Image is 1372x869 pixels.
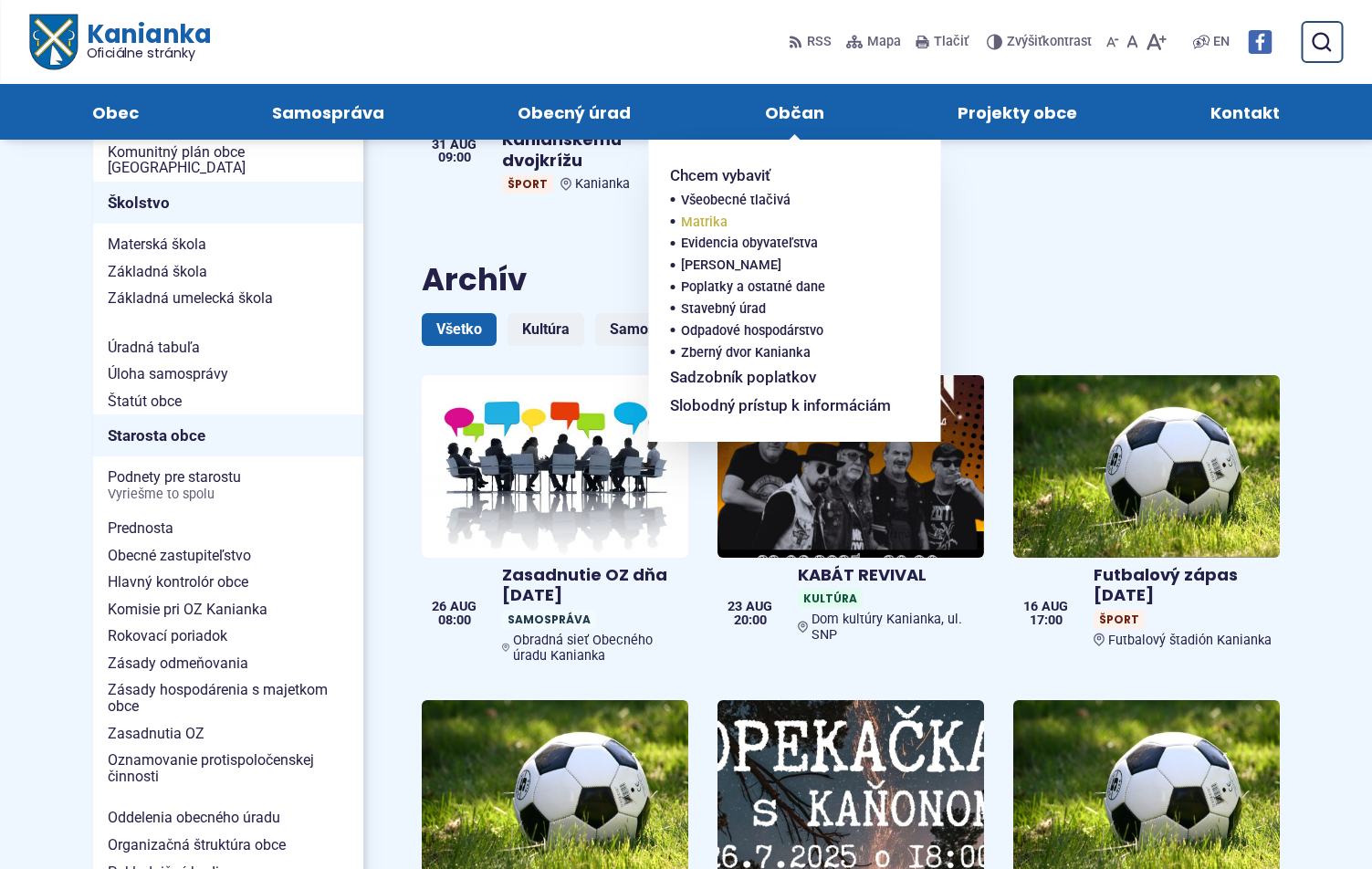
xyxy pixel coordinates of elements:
a: Štatút obce [93,388,363,415]
span: Rokovací poriadok [108,623,349,650]
span: 23 [728,601,742,613]
img: Prejsť na domovskú stránku [29,15,77,70]
a: Projekty obce [909,84,1126,140]
span: Všeobecné tlačivá [681,190,791,212]
a: Zásady hospodárenia s majetkom obce [93,676,363,719]
a: Slobodný prístup k informáciám [670,392,896,420]
span: 16 [1023,601,1038,613]
span: Tlačiť [934,35,969,50]
button: Zmenšiť veľkosť písma [1103,23,1123,61]
a: Rokovací poriadok [93,623,363,650]
a: Občan [717,84,873,140]
span: Úloha samosprávy [108,361,349,388]
span: Projekty obce [958,84,1077,140]
img: Prejsť na Facebook stránku [1248,30,1272,54]
a: Zásady odmeňovania [93,650,363,677]
h4: KABÁT REVIVAL [798,565,977,586]
a: RSS [789,23,835,61]
span: Chcem vybaviť [670,162,770,190]
a: Poplatky a ostatné dane [681,277,896,298]
a: Oddelenia obecného úradu [93,804,363,832]
span: aug [450,139,477,152]
span: Komunitný plán obce [GEOGRAPHIC_DATA] [108,139,349,182]
span: Starosta obce [108,422,349,450]
span: Prednosta [108,515,349,542]
a: Evidencia obyvateľstva [681,233,896,255]
span: Občan [765,84,824,140]
button: Nastaviť pôvodnú veľkosť písma [1123,23,1142,61]
span: Evidencia obyvateľstva [681,233,818,255]
a: Organizačná štruktúra obce [93,832,363,859]
a: Základná škola [93,258,363,286]
span: Mapa [867,31,901,53]
a: Sadzobník poplatkov [670,363,896,392]
span: 20:00 [728,614,772,627]
h2: Archív [422,263,1280,297]
a: Mapa [843,23,905,61]
span: Základná umelecká škola [108,285,349,312]
span: Školstvo [108,189,349,217]
span: 31 [432,139,446,152]
span: Dom kultúry Kanianka, ul. SNP [812,612,977,643]
span: Šport [1094,610,1145,629]
a: Všeobecné tlačivá [681,190,896,212]
a: Matrika [681,212,896,234]
span: Šport [502,174,553,194]
a: Zasadnutia OZ [93,720,363,748]
span: Odpadové hospodárstvo [681,320,823,342]
span: Kanianka [77,22,210,60]
a: Kontakt [1162,84,1328,140]
span: Slobodný prístup k informáciám [670,392,891,420]
a: Logo Kanianka, prejsť na domovskú stránku. [29,15,211,70]
span: Obecný úrad [518,84,631,140]
span: 17:00 [1023,614,1068,627]
a: Podnety pre starostuVyriešme to spolu [93,464,363,507]
a: EN [1210,31,1233,53]
a: Zasadnutie OZ dňa [DATE] SamosprávaObradná sieť Obecného úradu Kanianka 26 aug 08:00 [422,375,688,671]
a: KABÁT REVIVAL KultúraDom kultúry Kanianka, ul. SNP 23 aug 20:00 [717,375,984,651]
a: Školstvo [93,182,363,224]
span: 09:00 [432,152,477,164]
a: Základná umelecká škola [93,285,363,312]
span: aug [450,601,477,613]
span: [PERSON_NAME] [681,255,781,277]
a: Obec [44,84,187,140]
h4: Zasadnutie OZ dňa [DATE] [502,565,681,606]
a: Zberný dvor Kanianka [681,342,896,364]
span: 26 [432,601,446,613]
span: Poplatky a ostatné dane [681,277,825,298]
a: Komisie pri OZ Kanianka [93,596,363,623]
a: Samospráva [595,313,707,346]
span: Zasadnutia OZ [108,720,349,748]
span: aug [746,601,772,613]
a: Futbalový zápas [DATE] ŠportFutbalový štadión Kanianka 16 aug 17:00 [1013,375,1280,655]
h4: Futbalový zápas [DATE] [1094,565,1273,606]
a: [PERSON_NAME] [681,255,896,277]
a: Úradná tabuľa [93,334,363,361]
a: Starosta obce [93,414,363,456]
span: Oficiálne stránky [86,47,211,59]
span: 08:00 [432,614,477,627]
a: Komunitný plán obce [GEOGRAPHIC_DATA] [93,139,363,182]
span: Futbalový štadión Kanianka [1108,633,1272,648]
span: Úradná tabuľa [108,334,349,361]
span: Komisie pri OZ Kanianka [108,596,349,623]
a: Úloha samosprávy [93,361,363,388]
span: Štatút obce [108,388,349,415]
span: Hlavný kontrolór obce [108,569,349,596]
button: Zvýšiťkontrast [987,23,1095,61]
span: Samospráva [272,84,384,140]
button: Tlačiť [912,23,972,61]
span: Stavebný úrad [681,298,766,320]
span: Organizačná štruktúra obce [108,832,349,859]
span: Obec [92,84,139,140]
span: Základná škola [108,258,349,286]
span: Zásady hospodárenia s majetkom obce [108,676,349,719]
a: Všetko [422,313,497,346]
span: Kanianka [575,176,630,192]
span: EN [1213,31,1230,53]
span: Vyriešme to spolu [108,487,349,502]
a: Samospráva [224,84,433,140]
a: Obecné zastupiteľstvo [93,542,363,570]
a: Odpadové hospodárstvo [681,320,896,342]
